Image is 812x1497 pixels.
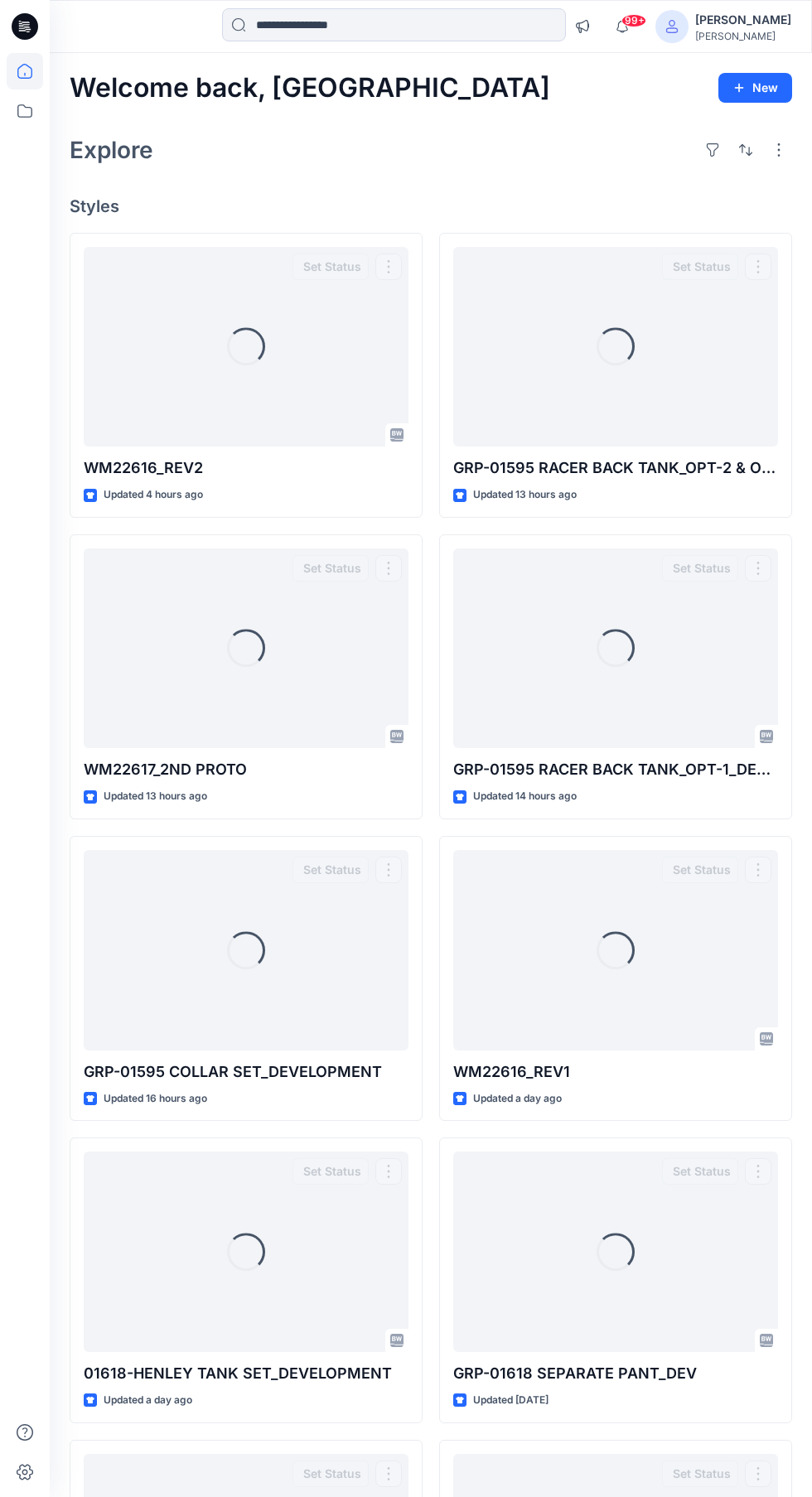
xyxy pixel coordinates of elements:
[665,20,679,33] svg: avatar
[453,758,778,781] p: GRP-01595 RACER BACK TANK_OPT-1_DEVELOPMENT
[84,758,408,781] p: WM22617_2ND PROTO
[84,1362,408,1385] p: 01618-HENLEY TANK SET_DEVELOPMENT
[473,486,577,504] p: Updated 13 hours ago
[104,1392,192,1409] p: Updated a day ago
[70,196,792,216] h4: Styles
[453,1060,778,1084] p: WM22616_REV1
[473,1392,549,1409] p: Updated [DATE]
[70,137,153,163] h2: Explore
[695,10,791,30] div: [PERSON_NAME]
[621,14,646,27] span: 99+
[453,1362,778,1385] p: GRP-01618 SEPARATE PANT_DEV
[453,456,778,480] p: GRP-01595 RACER BACK TANK_OPT-2 & OPT-3_DEVELOPMENT
[718,73,792,103] button: New
[104,788,207,805] p: Updated 13 hours ago
[104,1090,207,1108] p: Updated 16 hours ago
[104,486,203,504] p: Updated 4 hours ago
[84,1060,408,1084] p: GRP-01595 COLLAR SET_DEVELOPMENT
[84,456,408,480] p: WM22616_REV2
[695,30,791,42] div: [PERSON_NAME]
[473,788,577,805] p: Updated 14 hours ago
[473,1090,562,1108] p: Updated a day ago
[70,73,550,104] h2: Welcome back, [GEOGRAPHIC_DATA]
